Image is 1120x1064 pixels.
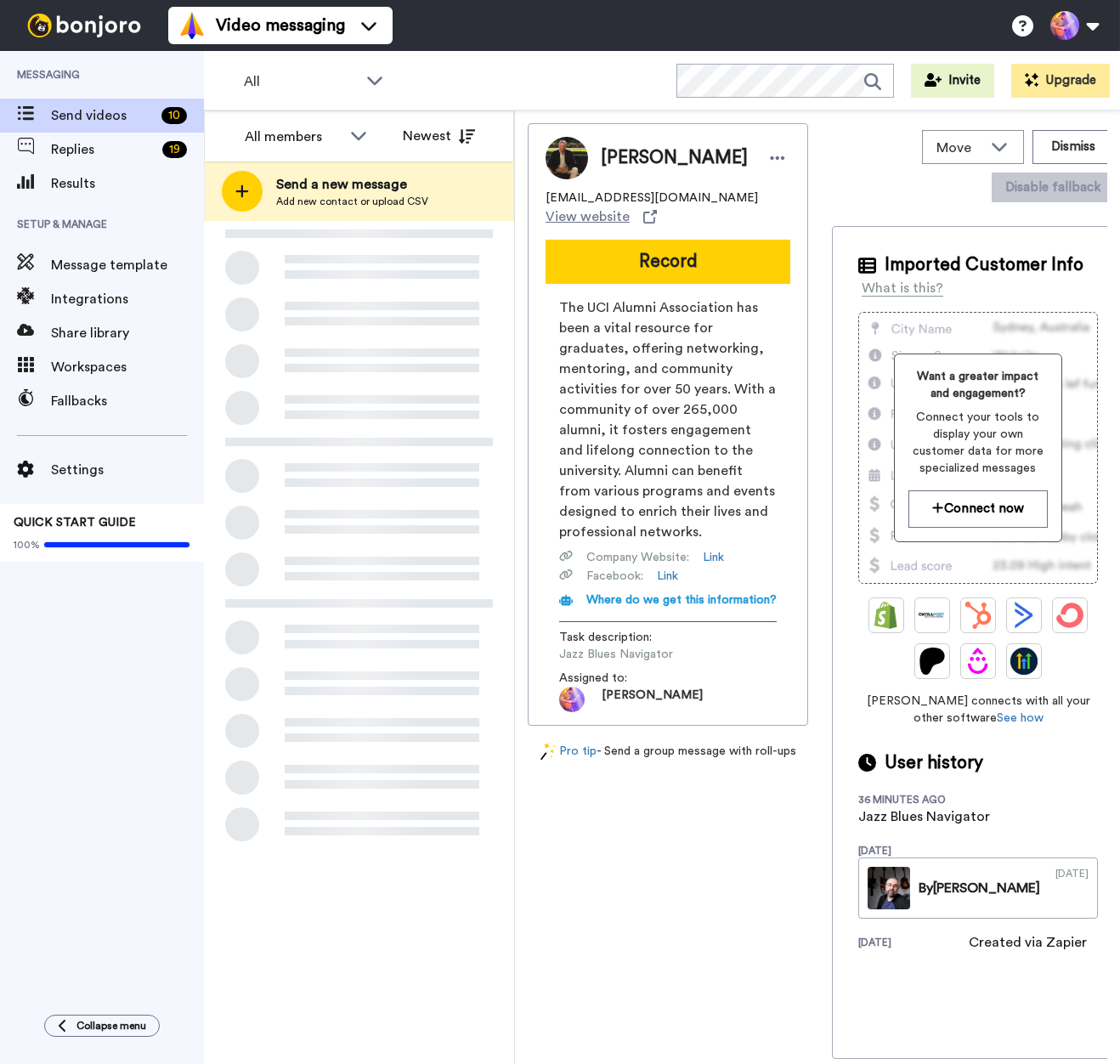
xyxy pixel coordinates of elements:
[858,844,969,857] div: [DATE]
[559,687,585,712] img: photo.jpg
[919,602,946,629] img: Ontraport
[76,1019,146,1033] span: Collapse menu
[586,568,643,585] span: Facebook :
[51,460,204,480] span: Settings
[964,648,992,675] img: Drip
[51,289,204,309] span: Integrations
[602,687,703,712] span: [PERSON_NAME]
[276,195,428,208] span: Add new contact or upload CSV
[964,602,992,629] img: Hubspot
[1010,602,1038,629] img: ActiveCampaign
[908,368,1048,402] span: Want a greater impact and engagement?
[540,743,556,761] img: magic-wand.svg
[51,357,204,377] span: Workspaces
[858,806,990,827] div: Jazz Blues Navigator
[546,207,630,227] span: View website
[1011,64,1110,98] button: Upgrade
[858,857,1098,919] a: By[PERSON_NAME][DATE]
[276,174,428,195] span: Send a new message
[546,190,758,207] span: [EMAIL_ADDRESS][DOMAIN_NAME]
[546,240,790,284] button: Record
[997,712,1044,724] a: See how
[703,549,724,566] a: Link
[51,105,155,126] span: Send videos
[873,602,900,629] img: Shopify
[51,391,204,411] span: Fallbacks
[868,867,910,909] img: 4f4a6f0c-f69f-4ba6-a779-3cc571497864_0000.jpg
[44,1015,160,1037] button: Collapse menu
[908,409,1048,477] span: Connect your tools to display your own customer data for more specialized messages
[216,14,345,37] span: Video messaging
[969,932,1087,953] div: Created via Zapier
[51,139,156,160] span: Replies
[586,549,689,566] span: Company Website :
[992,173,1114,202] button: Disable fallback
[601,145,748,171] span: [PERSON_NAME]
[162,141,187,158] div: 19
[936,138,982,158] span: Move
[178,12,206,39] img: vm-color.svg
[390,119,488,153] button: Newest
[51,173,204,194] span: Results
[559,670,678,687] span: Assigned to:
[586,594,777,606] span: Where do we get this information?
[244,71,358,92] span: All
[1032,130,1114,164] button: Dismiss
[858,693,1098,727] span: [PERSON_NAME] connects with all your other software
[1055,867,1089,909] div: [DATE]
[14,538,40,552] span: 100%
[51,255,204,275] span: Message template
[528,743,808,761] div: - Send a group message with roll-ups
[1056,602,1083,629] img: ConvertKit
[862,278,943,298] div: What is this?
[559,297,777,542] span: The UCI Alumni Association has been a vital resource for graduates, offering networking, mentorin...
[245,127,342,147] div: All members
[540,743,597,761] a: Pro tip
[546,137,588,179] img: Image of Rodger Mohme
[858,793,969,806] div: 36 minutes ago
[559,646,721,663] span: Jazz Blues Navigator
[14,517,136,529] span: QUICK START GUIDE
[1010,648,1038,675] img: GoHighLevel
[559,629,678,646] span: Task description :
[911,64,994,98] button: Invite
[51,323,204,343] span: Share library
[546,207,657,227] a: View website
[919,878,1040,898] div: By [PERSON_NAME]
[908,490,1048,527] button: Connect now
[20,14,148,37] img: bj-logo-header-white.svg
[858,936,969,953] div: [DATE]
[657,568,678,585] a: Link
[885,252,1083,278] span: Imported Customer Info
[161,107,187,124] div: 10
[885,750,983,776] span: User history
[919,648,946,675] img: Patreon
